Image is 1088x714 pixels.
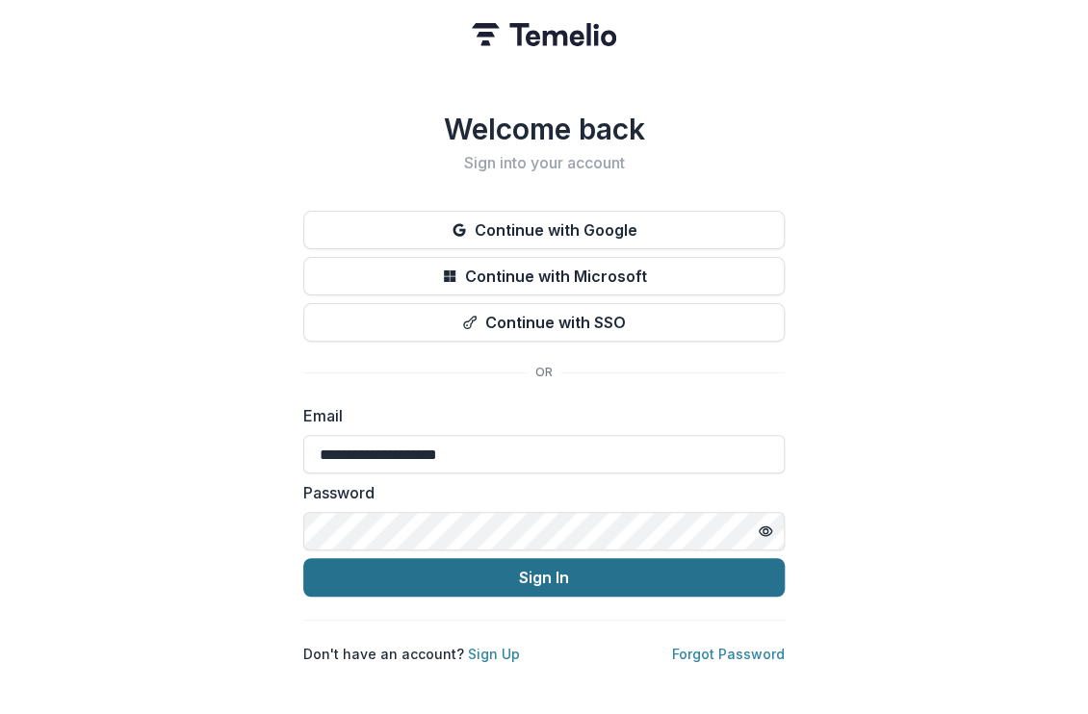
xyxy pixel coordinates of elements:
h1: Welcome back [303,112,785,146]
h2: Sign into your account [303,154,785,172]
button: Continue with SSO [303,303,785,342]
a: Forgot Password [672,646,785,662]
label: Password [303,481,773,504]
button: Toggle password visibility [750,516,781,547]
p: Don't have an account? [303,644,520,664]
button: Continue with Google [303,211,785,249]
img: Temelio [472,23,616,46]
a: Sign Up [468,646,520,662]
label: Email [303,404,773,427]
button: Sign In [303,558,785,597]
button: Continue with Microsoft [303,257,785,295]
